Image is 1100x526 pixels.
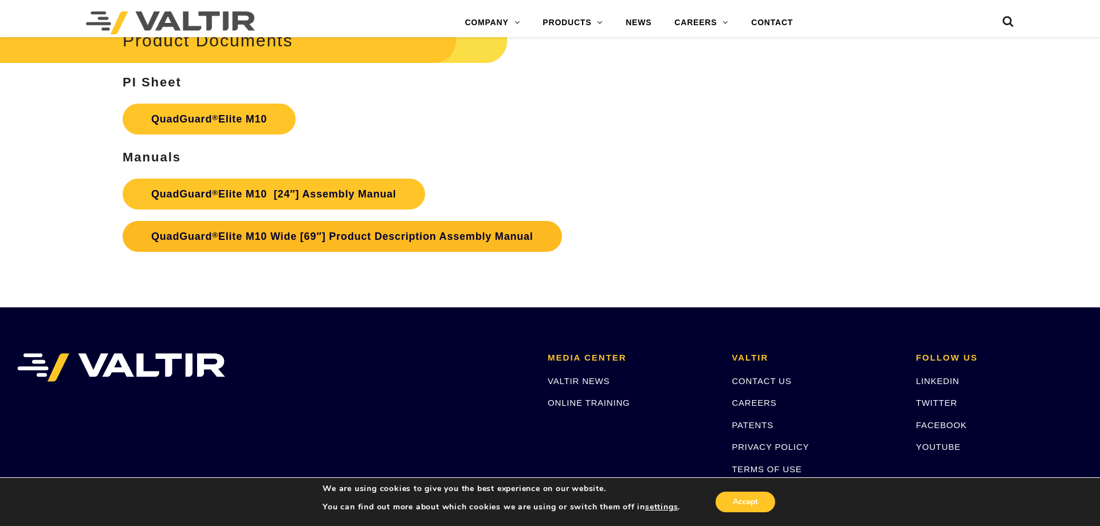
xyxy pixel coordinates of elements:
a: QuadGuard®Elite M10 [24″] Assembly Manual [123,179,425,209]
a: CONTACT [740,11,804,34]
a: TERMS OF USE [732,464,802,474]
button: Accept [716,492,775,512]
a: NEWS [614,11,663,34]
img: Valtir [86,11,255,34]
strong: Manuals [123,150,181,164]
sup: ® [212,113,218,122]
a: COMPANY [453,11,531,34]
sup: ® [212,188,218,197]
a: CAREERS [732,398,776,408]
a: ONLINE TRAINING [548,398,630,408]
a: LINKEDIN [916,376,960,386]
a: YOUTUBE [916,442,961,452]
a: QuadGuard®Elite M10 [123,104,296,135]
strong: PI Sheet [123,75,182,89]
a: CAREERS [663,11,740,34]
p: You can find out more about which cookies we are using or switch them off in . [323,502,680,512]
h2: VALTIR [732,353,898,363]
a: QuadGuard®Elite M10 Wide [69″] Product Description Assembly Manual [123,221,562,252]
a: PRIVACY POLICY [732,442,809,452]
img: VALTIR [17,353,225,382]
button: settings [645,502,678,512]
a: FACEBOOK [916,420,967,430]
a: CONTACT US [732,376,791,386]
h2: MEDIA CENTER [548,353,714,363]
p: We are using cookies to give you the best experience on our website. [323,484,680,494]
h2: FOLLOW US [916,353,1083,363]
sup: ® [212,231,218,239]
a: VALTIR NEWS [548,376,610,386]
a: PRODUCTS [531,11,614,34]
a: PATENTS [732,420,773,430]
a: TWITTER [916,398,957,408]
